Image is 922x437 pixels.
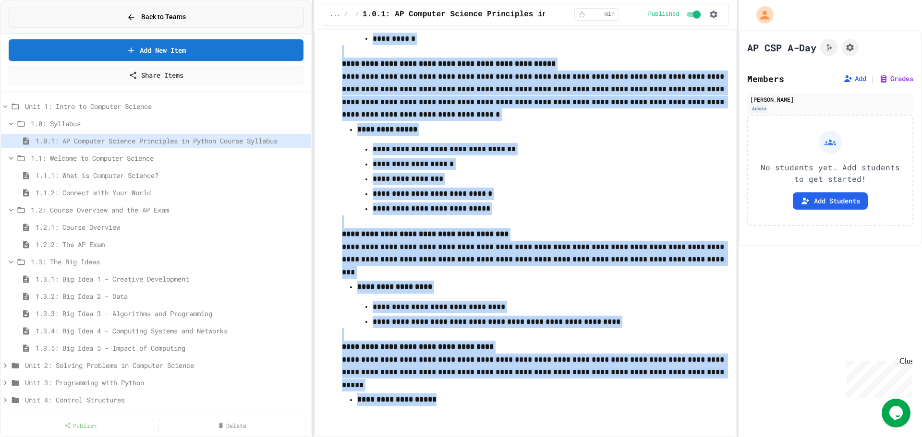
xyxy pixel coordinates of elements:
[750,95,910,104] div: [PERSON_NAME]
[36,326,307,336] span: 1.3.4: Big Idea 4 - Computing Systems and Networks
[355,11,359,18] span: /
[31,118,307,129] span: 1.0: Syllabus
[330,11,340,18] span: ...
[36,222,307,232] span: 1.2.1: Course Overview
[25,395,307,405] span: Unit 4: Control Structures
[747,41,816,54] h1: AP CSP A-Day
[756,162,905,185] p: No students yet. Add students to get started!
[31,205,307,215] span: 1.2: Course Overview and the AP Exam
[36,274,307,284] span: 1.3.1: Big Idea 1 - Creative Development
[25,378,307,388] span: Unit 3: Programming with Python
[25,360,307,370] span: Unit 2: Solving Problems in Computer Science
[36,343,307,353] span: 1.3.5: Big Idea 5 - Impact of Computing
[746,4,776,26] div: My Account
[820,39,837,56] button: Click to see fork details
[842,357,912,398] iframe: chat widget
[879,74,913,83] button: Grades
[841,39,859,56] button: Assignment Settings
[843,74,866,83] button: Add
[25,101,307,111] span: Unit 1: Intro to Computer Science
[36,308,307,319] span: 1.3.3: Big Idea 3 - Algorithms and Programming
[9,65,303,85] a: Share Items
[36,136,307,146] span: 1.0.1: AP Computer Science Principles in Python Course Syllabus
[36,170,307,180] span: 1.1.1: What is Computer Science?
[141,12,186,22] span: Back to Teams
[36,188,307,198] span: 1.1.2: Connect with Your World
[7,419,154,432] a: Publish
[9,39,303,61] a: Add New Item
[158,419,305,432] a: Delete
[605,11,615,18] span: min
[793,192,868,210] button: Add Students
[31,257,307,267] span: 1.3: The Big Ideas
[747,72,784,85] h2: Members
[882,399,912,427] iframe: chat widget
[36,291,307,301] span: 1.3.2: Big Idea 2 - Data
[750,105,768,113] div: Admin
[648,11,679,18] span: Published
[36,239,307,249] span: 1.2.2: The AP Exam
[9,7,303,27] button: Back to Teams
[344,11,348,18] span: /
[363,9,653,20] span: 1.0.1: AP Computer Science Principles in Python Course Syllabus
[870,73,875,84] span: |
[4,4,66,61] div: Chat with us now!Close
[31,153,307,163] span: 1.1: Welcome to Computer Science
